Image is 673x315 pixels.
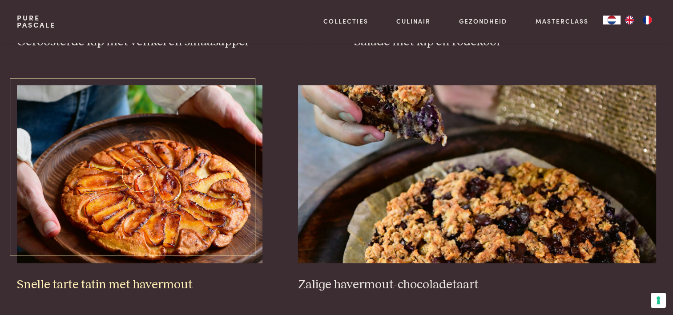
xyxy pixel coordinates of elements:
[638,16,656,24] a: FR
[536,16,588,26] a: Masterclass
[298,277,656,293] h3: Zalige havermout-chocoladetaart
[603,16,621,24] div: Language
[17,277,262,293] h3: Snelle tarte tatin met havermout
[17,85,262,292] a: Snelle tarte tatin met havermout Snelle tarte tatin met havermout
[17,85,262,263] img: Snelle tarte tatin met havermout
[603,16,656,24] aside: Language selected: Nederlands
[298,85,656,263] img: Zalige havermout-chocoladetaart
[621,16,656,24] ul: Language list
[17,14,56,28] a: PurePascale
[621,16,638,24] a: EN
[459,16,507,26] a: Gezondheid
[323,16,368,26] a: Collecties
[396,16,431,26] a: Culinair
[603,16,621,24] a: NL
[298,85,656,292] a: Zalige havermout-chocoladetaart Zalige havermout-chocoladetaart
[651,293,666,308] button: Uw voorkeuren voor toestemming voor trackingtechnologieën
